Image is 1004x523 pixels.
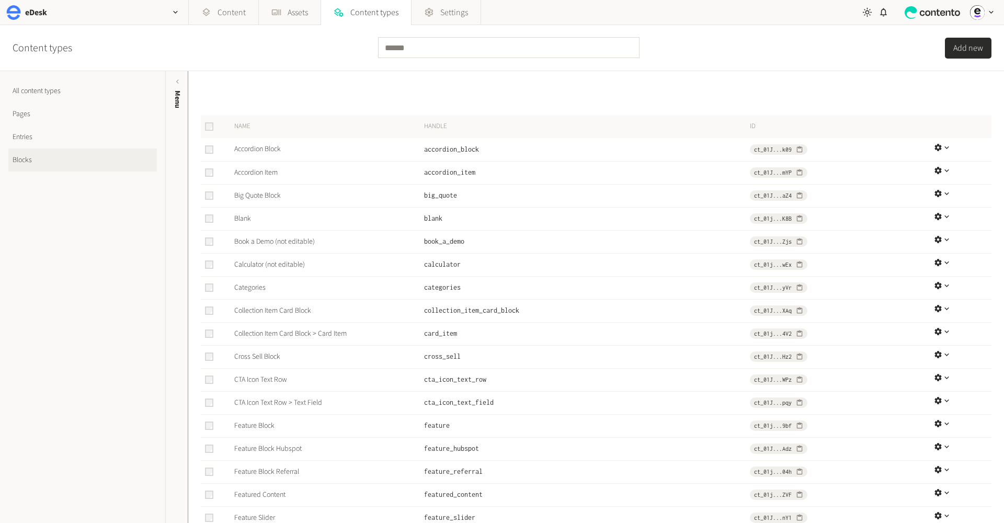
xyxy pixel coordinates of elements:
button: ct_01j...ZVF [750,490,807,500]
span: calculator [424,260,461,268]
span: ct_01J...yVr [754,283,792,292]
span: ct_01j...wEx [754,260,792,269]
span: Settings [440,6,468,19]
a: CTA Icon Text Row > Text Field [234,397,322,408]
button: ct_01J...WPz [750,374,807,385]
th: Name [226,115,424,138]
span: ct_01J...Adz [754,444,792,453]
a: Book a Demo (not editable) [234,236,315,247]
span: feature [424,422,450,429]
span: collection_item_card_block [424,306,519,314]
button: ct_01j...9bf [750,420,807,431]
button: ct_01j...wEx [750,259,807,270]
span: cross_sell [424,353,461,360]
span: ct_01J...nY1 [754,513,792,522]
a: Calculator (not editable) [234,259,305,270]
a: Feature Block Hubspot [234,444,302,454]
a: All content types [8,79,157,103]
button: ct_01J...nY1 [750,513,807,523]
button: ct_01J...mYP [750,167,807,178]
span: ct_01J...mYP [754,168,792,177]
span: ct_01J...XAq [754,306,792,315]
button: ct_01J...aZ4 [750,190,807,201]
button: ct_01j...04h [750,467,807,477]
span: big_quote [424,191,457,199]
th: ID [749,115,933,138]
span: feature_hubspot [424,445,479,452]
span: Content types [350,6,398,19]
span: ct_01j...04h [754,467,792,476]
a: Accordion Block [234,144,281,154]
span: ct_01j...K8B [754,214,792,223]
th: Handle [424,115,749,138]
a: Big Quote Block [234,190,281,201]
a: Feature Slider [234,513,275,523]
span: ct_01J...WPz [754,375,792,384]
span: cta_icon_text_field [424,399,494,406]
span: ct_01j...4V2 [754,329,792,338]
span: ct_01J...aZ4 [754,191,792,200]
span: ct_01j...9bf [754,421,792,430]
span: accordion_item [424,168,475,176]
button: ct_01J...Zjs [750,236,807,247]
span: cta_icon_text_row [424,376,486,383]
span: book_a_demo [424,237,464,245]
img: Unni Nambiar [970,5,985,20]
span: ct_01J...Hz2 [754,352,792,361]
a: Accordion Item [234,167,278,178]
a: Pages [8,103,157,126]
span: ct_01J...pqy [754,398,792,407]
button: ct_01J...k09 [750,144,807,155]
img: eDesk [6,5,21,20]
span: feature_slider [424,514,475,521]
a: Entries [8,126,157,149]
a: Blank [234,213,251,224]
a: Blocks [8,149,157,172]
span: categories [424,283,461,291]
a: Collection Item Card Block [234,305,311,316]
span: ct_01J...k09 [754,145,792,154]
button: ct_01J...yVr [750,282,807,293]
span: ct_01j...ZVF [754,490,792,499]
a: Collection Item Card Block > Card Item [234,328,347,339]
span: ct_01J...Zjs [754,237,792,246]
span: Menu [172,90,183,108]
span: blank [424,214,442,222]
span: accordion_block [424,145,479,153]
button: Add new [945,38,991,59]
span: featured_content [424,491,483,498]
h2: Content types [13,40,72,56]
a: CTA Icon Text Row [234,374,287,385]
a: Cross Sell Block [234,351,280,362]
button: ct_01j...4V2 [750,328,807,339]
button: ct_01J...Adz [750,444,807,454]
button: ct_01j...K8B [750,213,807,224]
span: feature_referral [424,468,483,475]
span: card_item [424,329,457,337]
button: ct_01J...XAq [750,305,807,316]
h2: eDesk [25,6,47,19]
a: Categories [234,282,266,293]
button: ct_01J...Hz2 [750,351,807,362]
a: Featured Content [234,490,286,500]
a: Feature Block [234,420,275,431]
button: ct_01J...pqy [750,397,807,408]
a: Feature Block Referral [234,467,299,477]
